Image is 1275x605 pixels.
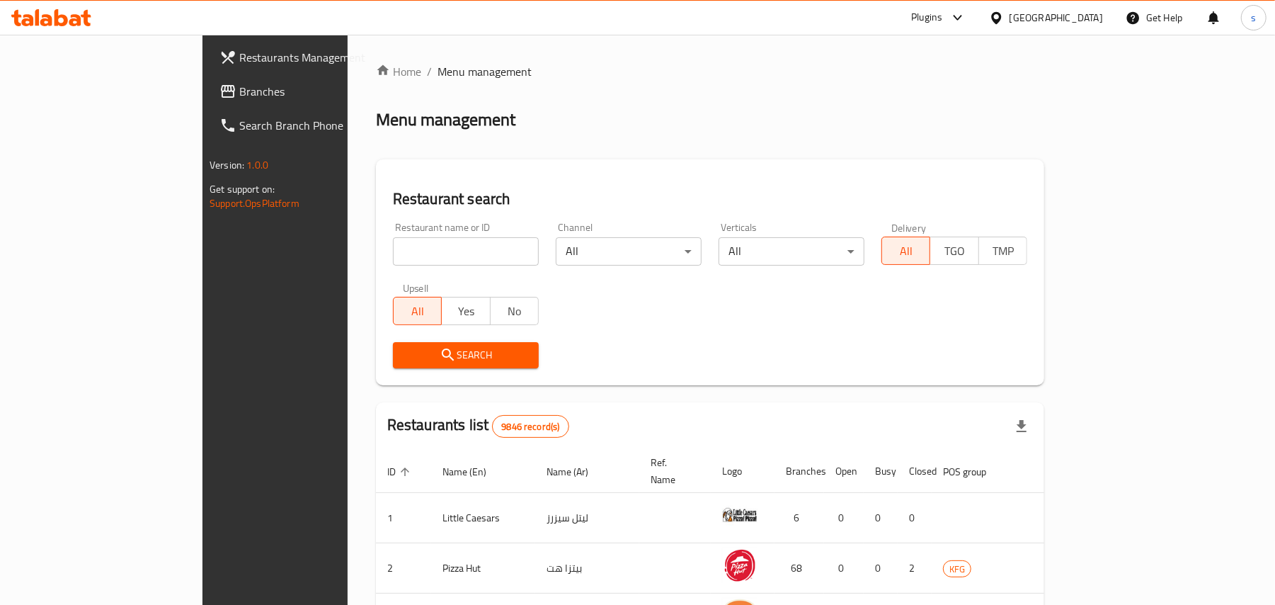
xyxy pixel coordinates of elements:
span: 9846 record(s) [493,420,568,434]
span: Name (En) [442,463,505,480]
span: All [399,301,436,322]
h2: Restaurants list [387,414,569,438]
td: بيتزا هت [535,543,639,594]
th: Busy [864,450,898,493]
h2: Restaurant search [393,188,1027,210]
button: No [490,297,539,325]
td: 0 [898,493,932,543]
button: Search [393,342,539,368]
button: TGO [930,237,978,265]
span: ID [387,463,414,480]
td: 0 [864,543,898,594]
td: ليتل سيزرز [535,493,639,543]
input: Search for restaurant name or ID.. [393,237,539,266]
th: Open [824,450,864,493]
span: 1.0.0 [246,156,268,174]
button: All [393,297,442,325]
td: 0 [824,543,864,594]
a: Search Branch Phone [208,108,416,142]
div: Plugins [911,9,942,26]
td: 2 [898,543,932,594]
td: Little Caesars [431,493,535,543]
span: Version: [210,156,244,174]
div: Total records count [492,415,568,438]
span: POS group [943,463,1005,480]
span: TMP [985,241,1022,261]
li: / [427,63,432,80]
span: Branches [239,83,404,100]
a: Branches [208,74,416,108]
span: Restaurants Management [239,49,404,66]
div: Export file [1005,409,1039,443]
span: No [496,301,533,322]
button: TMP [978,237,1027,265]
span: Ref. Name [651,454,694,488]
img: Little Caesars [722,497,757,533]
td: 0 [824,493,864,543]
a: Support.OpsPlatform [210,194,299,213]
div: [GEOGRAPHIC_DATA] [1010,10,1103,26]
span: Menu management [438,63,532,80]
span: Name (Ar) [547,463,607,480]
td: 68 [774,543,824,594]
th: Logo [711,450,774,493]
label: Delivery [891,222,927,232]
td: 6 [774,493,824,543]
span: Search [404,346,527,364]
h2: Menu management [376,108,515,131]
span: Yes [447,301,484,322]
button: All [881,237,930,265]
span: KFG [944,561,971,577]
th: Branches [774,450,824,493]
label: Upsell [403,283,429,293]
td: Pizza Hut [431,543,535,594]
span: Search Branch Phone [239,117,404,134]
span: TGO [936,241,973,261]
a: Restaurants Management [208,40,416,74]
div: All [719,237,864,266]
span: Get support on: [210,180,275,198]
th: Closed [898,450,932,493]
nav: breadcrumb [376,63,1044,80]
div: All [556,237,702,266]
span: All [888,241,925,261]
span: s [1251,10,1256,26]
img: Pizza Hut [722,548,757,583]
button: Yes [441,297,490,325]
td: 0 [864,493,898,543]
